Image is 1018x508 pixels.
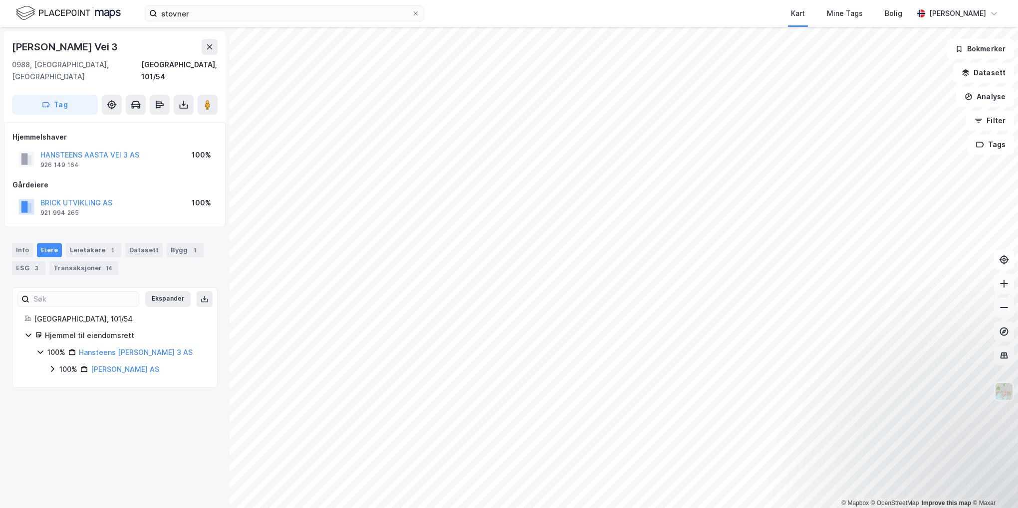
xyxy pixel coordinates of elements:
[157,6,412,21] input: Søk på adresse, matrikkel, gårdeiere, leietakere eller personer
[827,7,863,19] div: Mine Tags
[12,131,217,143] div: Hjemmelshaver
[59,363,77,375] div: 100%
[45,330,205,341] div: Hjemmel til eiendomsrett
[190,245,200,255] div: 1
[34,313,205,325] div: [GEOGRAPHIC_DATA], 101/54
[29,292,139,307] input: Søk
[66,243,121,257] div: Leietakere
[47,346,65,358] div: 100%
[841,500,869,507] a: Mapbox
[16,4,121,22] img: logo.f888ab2527a4732fd821a326f86c7f29.svg
[12,179,217,191] div: Gårdeiere
[167,243,204,257] div: Bygg
[125,243,163,257] div: Datasett
[192,197,211,209] div: 100%
[953,63,1014,83] button: Datasett
[995,382,1014,401] img: Z
[37,243,62,257] div: Eiere
[49,261,118,275] div: Transaksjoner
[968,135,1014,155] button: Tags
[192,149,211,161] div: 100%
[966,111,1014,131] button: Filter
[12,95,98,115] button: Tag
[885,7,902,19] div: Bolig
[12,39,120,55] div: [PERSON_NAME] Vei 3
[107,245,117,255] div: 1
[12,243,33,257] div: Info
[31,263,41,273] div: 3
[922,500,971,507] a: Improve this map
[79,348,193,356] a: Hansteens [PERSON_NAME] 3 AS
[104,263,114,273] div: 14
[871,500,919,507] a: OpenStreetMap
[141,59,218,83] div: [GEOGRAPHIC_DATA], 101/54
[40,209,79,217] div: 921 994 265
[12,59,141,83] div: 0988, [GEOGRAPHIC_DATA], [GEOGRAPHIC_DATA]
[91,365,159,373] a: [PERSON_NAME] AS
[145,291,191,307] button: Ekspander
[956,87,1014,107] button: Analyse
[12,261,45,275] div: ESG
[40,161,79,169] div: 926 149 164
[929,7,986,19] div: [PERSON_NAME]
[791,7,805,19] div: Kart
[947,39,1014,59] button: Bokmerker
